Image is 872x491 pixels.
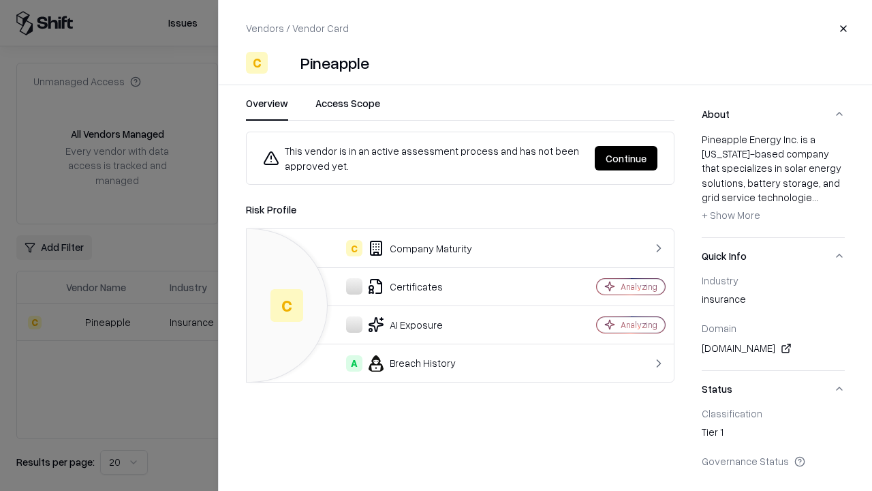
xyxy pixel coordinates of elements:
button: Overview [246,96,288,121]
button: + Show More [702,205,760,226]
div: Quick Info [702,274,845,370]
button: Quick Info [702,238,845,274]
div: Pineapple Energy Inc. is a [US_STATE]-based company that specializes in solar energy solutions, b... [702,132,845,226]
div: Domain [702,322,845,334]
div: Governance Status [702,455,845,467]
div: A [346,355,362,372]
div: C [346,240,362,256]
div: This vendor is in an active assessment process and has not been approved yet. [263,143,584,173]
p: Vendors / Vendor Card [246,21,349,35]
div: Company Maturity [258,240,549,256]
div: C [270,289,303,322]
div: Tier 1 [702,425,845,444]
span: + Show More [702,209,760,221]
button: Access Scope [315,96,380,121]
div: Classification [702,407,845,419]
div: Analyzing [621,319,657,331]
div: AI Exposure [258,316,549,333]
div: Pineapple [300,52,369,74]
div: [DOMAIN_NAME] [702,340,845,357]
div: Analyzing [621,281,657,293]
button: Status [702,371,845,407]
span: ... [812,191,818,203]
div: Industry [702,274,845,286]
button: Continue [595,146,657,170]
div: Breach History [258,355,549,372]
div: Certificates [258,278,549,295]
div: Risk Profile [246,201,674,218]
button: About [702,96,845,132]
div: About [702,132,845,237]
div: C [246,52,268,74]
div: insurance [702,292,845,311]
img: Pineapple [273,52,295,74]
